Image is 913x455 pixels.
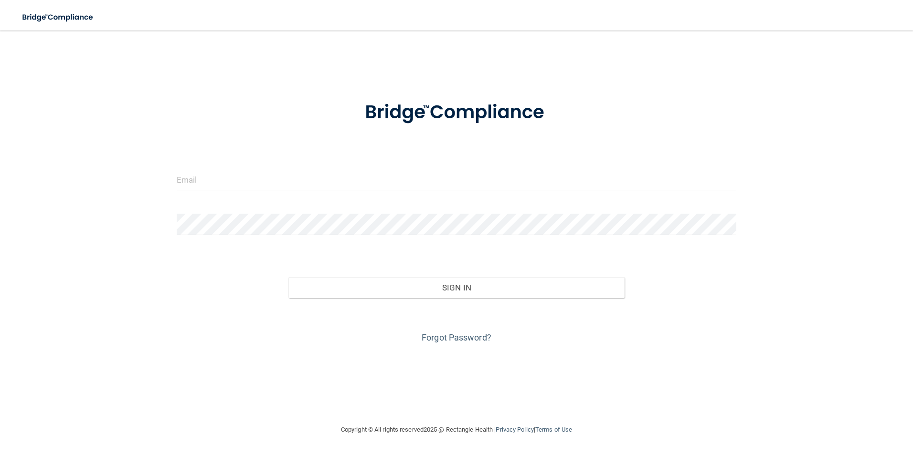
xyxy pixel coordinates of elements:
[422,332,491,342] a: Forgot Password?
[345,88,568,137] img: bridge_compliance_login_screen.278c3ca4.svg
[282,414,631,445] div: Copyright © All rights reserved 2025 @ Rectangle Health | |
[288,277,625,298] button: Sign In
[177,169,737,190] input: Email
[14,8,102,27] img: bridge_compliance_login_screen.278c3ca4.svg
[535,426,572,433] a: Terms of Use
[496,426,533,433] a: Privacy Policy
